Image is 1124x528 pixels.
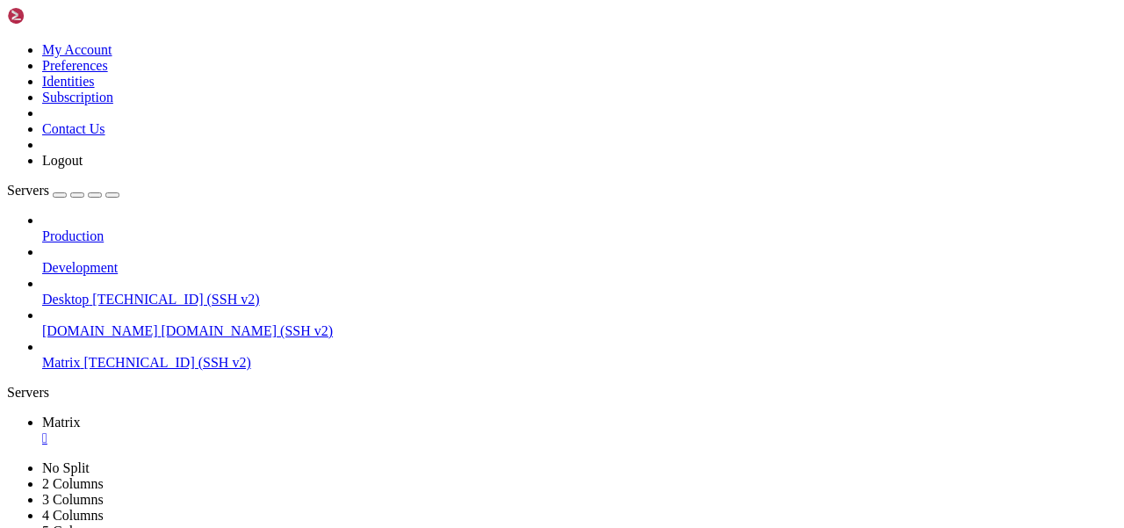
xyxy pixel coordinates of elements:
li: Production [42,213,1117,244]
span: Desktop [42,292,89,307]
li: Development [42,244,1117,276]
a: Desktop [TECHNICAL_ID] (SSH v2) [42,292,1117,307]
a: 3 Columns [42,492,104,507]
span: [TECHNICAL_ID] (SSH v2) [92,292,259,307]
a: Production [42,228,1117,244]
span: Matrix [42,355,81,370]
li: [DOMAIN_NAME] [DOMAIN_NAME] (SSH v2) [42,307,1117,339]
x-row: Memory usage: 18% IPv4 address for ens18: [TECHNICAL_ID] [7,82,895,97]
span: 10 обновлений может быть применено немедленно. [7,231,330,245]
span: Расширенное поддержание безопасности (ESM) для Applications выключено. [7,201,499,215]
span: Servers [7,183,49,198]
x-row: Swap usage: 0% [7,97,895,112]
span: Чтобы просмотреть дополнительные обновления выполните: apt list --upgradable [7,246,541,260]
a: Preferences [42,58,108,73]
x-row: New release '24.04.3 LTS' available. [7,321,895,336]
span: 15 дополнительных обновлений безопасности могут быть применены с помощью ESM Apps. [7,276,583,290]
x-row: [URL][DOMAIN_NAME] [7,171,895,186]
a: My Account [42,42,112,57]
a: Subscription [42,90,113,105]
a: Contact Us [42,121,105,136]
a: 2 Columns [42,476,104,491]
span: System information as of Чт 28 авг 2025 17:28:04 UTC [7,22,372,36]
span: Development [42,260,118,275]
span: Matrix [42,415,81,430]
a: Identities [42,74,95,89]
li: Matrix [TECHNICAL_ID] (SSH v2) [42,339,1117,371]
a: Matrix [42,415,1117,446]
x-row: Run 'do-release-upgrade' to upgrade to it. [7,336,895,351]
x-row: just raised the bar for easy, resilient and secure K8s cluster deployment. [7,141,895,156]
a: Logout [42,153,83,168]
a: 4 Columns [42,508,104,523]
x-row: * Strictly confined Kubernetes makes edge and IoT secure. Learn how MicroK8s [7,127,895,141]
a: [DOMAIN_NAME] [DOMAIN_NAME] (SSH v2) [42,323,1117,339]
span: [DOMAIN_NAME] [42,323,158,338]
x-row: System load: 0.08 Processes: 270 [7,52,895,67]
span: Production [42,228,104,243]
a: Servers [7,183,119,198]
span: [TECHNICAL_ID] (SSH v2) [84,355,251,370]
div: Servers [7,385,1117,401]
a: Development [42,260,1117,276]
x-row: Last login: [DATE] from [TECHNICAL_ID] [7,380,895,395]
img: Shellngn [7,7,108,25]
a:  [42,430,1117,446]
a: Matrix [TECHNICAL_ID] (SSH v2) [42,355,1117,371]
li: Desktop [TECHNICAL_ID] (SSH v2) [42,276,1117,307]
span: [DOMAIN_NAME] (SSH v2) [162,323,334,338]
span: Подробнее о включении службы ESM Apps at [URL][DOMAIN_NAME] [7,291,421,305]
x-row: Usage of /: 11.9% of 127.83GB Users logged in: 1 [7,67,895,82]
a: No Split [42,460,90,475]
x-row: root@server1:~# [7,395,895,410]
div: (16, 26) [126,395,133,410]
